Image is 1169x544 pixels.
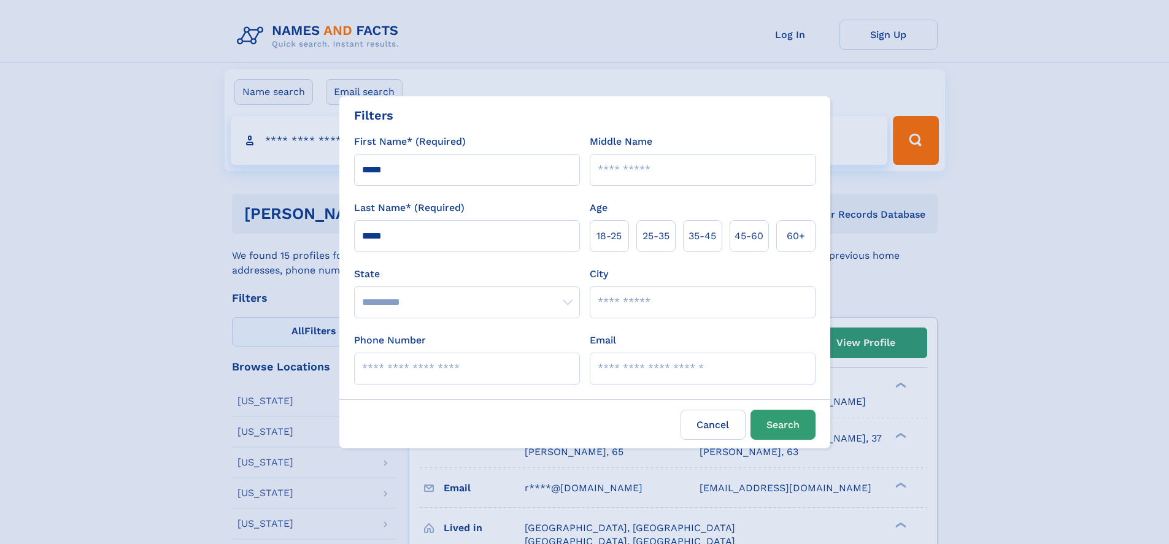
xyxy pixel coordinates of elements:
label: Last Name* (Required) [354,201,465,215]
label: Middle Name [590,134,652,149]
label: Cancel [681,410,746,440]
span: 45‑60 [735,229,763,243]
label: City [590,267,608,282]
label: State [354,267,580,282]
span: 60+ [787,229,805,243]
span: 35‑45 [689,229,716,243]
button: Search [750,410,816,440]
label: Phone Number [354,333,426,348]
label: Email [590,333,616,348]
div: Filters [354,106,393,125]
span: 25‑35 [642,229,669,243]
label: Age [590,201,608,215]
span: 18‑25 [596,229,622,243]
label: First Name* (Required) [354,134,466,149]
